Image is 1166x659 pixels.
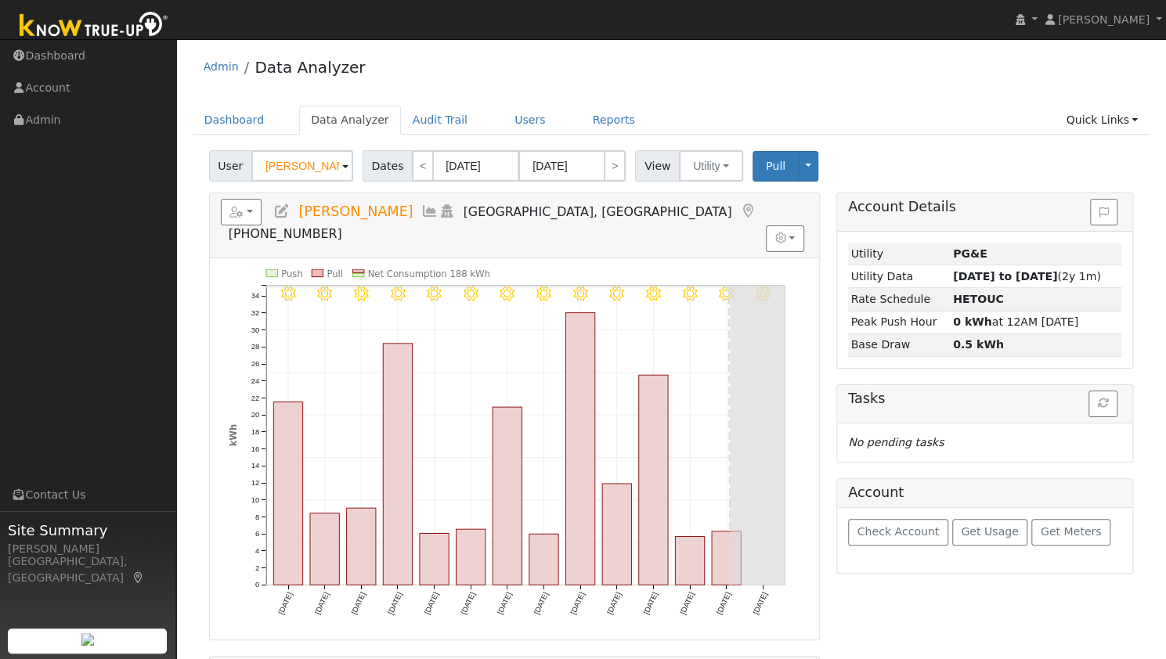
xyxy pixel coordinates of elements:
text: [DATE] [276,591,294,616]
img: Know True-Up [12,9,176,44]
button: Utility [679,150,743,182]
text: 2 [255,564,259,572]
text: [DATE] [386,591,404,616]
i: 8/18 - Clear [719,286,734,301]
text: [DATE] [496,591,514,616]
strong: ID: 17190007, authorized: 08/18/25 [953,247,987,260]
rect: onclick="" [346,508,375,585]
strong: 0 kWh [953,315,992,328]
span: Check Account [857,525,939,538]
a: Users [503,106,558,135]
text: 22 [251,393,259,402]
a: Edit User (35699) [273,203,291,219]
i: 8/15 - Clear [609,286,624,301]
h5: Tasks [848,391,1121,407]
text: kWh [227,424,238,447]
i: 8/08 - Clear [354,286,369,301]
text: 34 [251,291,259,300]
i: 8/14 - Clear [573,286,588,301]
span: [PHONE_NUMBER] [229,226,342,241]
a: Dashboard [193,106,276,135]
text: 32 [251,308,259,317]
text: 28 [251,342,259,351]
td: Peak Push Hour [848,311,950,333]
i: 8/09 - Clear [390,286,405,301]
text: [DATE] [715,591,733,616]
td: Rate Schedule [848,288,950,311]
span: User [209,150,252,182]
i: 8/07 - Clear [317,286,332,301]
i: 8/12 - Clear [500,286,514,301]
a: Data Analyzer [254,58,365,77]
button: Check Account [848,519,948,546]
td: Utility [848,243,950,265]
rect: onclick="" [712,531,741,585]
rect: onclick="" [383,344,412,585]
a: Multi-Series Graph [421,203,439,219]
span: [PERSON_NAME] [298,203,413,219]
rect: onclick="" [456,529,485,585]
rect: onclick="" [493,407,522,585]
strong: C [953,293,1004,305]
button: Get Meters [1031,519,1110,546]
text: 18 [251,427,259,436]
text: 20 [251,410,259,419]
rect: onclick="" [565,312,594,585]
text: [DATE] [349,591,367,616]
span: [GEOGRAPHIC_DATA], [GEOGRAPHIC_DATA] [464,204,732,219]
rect: onclick="" [273,402,302,585]
a: Map [132,571,146,584]
i: 8/16 - Clear [646,286,661,301]
rect: onclick="" [602,484,631,585]
rect: onclick="" [675,536,704,585]
text: [DATE] [569,591,587,616]
i: 8/13 - Clear [536,286,551,301]
text: 30 [251,326,259,334]
text: [DATE] [605,591,623,616]
span: Get Meters [1041,525,1102,538]
img: retrieve [81,633,94,646]
span: (2y 1m) [953,270,1101,283]
td: Utility Data [848,265,950,288]
div: [GEOGRAPHIC_DATA], [GEOGRAPHIC_DATA] [8,553,168,586]
td: Base Draw [848,333,950,356]
rect: onclick="" [529,534,558,585]
button: Issue History [1090,199,1117,225]
rect: onclick="" [310,513,339,585]
text: 26 [251,359,259,368]
a: < [412,150,434,182]
text: [DATE] [532,591,550,616]
span: View [635,150,680,182]
button: Get Usage [952,519,1028,546]
button: Pull [753,151,799,182]
span: Dates [363,150,413,182]
i: 8/17 - Clear [683,286,698,301]
div: [PERSON_NAME] [8,541,168,557]
a: Audit Trail [401,106,479,135]
text: [DATE] [678,591,696,616]
span: [PERSON_NAME] [1058,13,1150,26]
a: Admin [204,60,239,73]
text: 0 [255,580,259,589]
span: Site Summary [8,520,168,541]
a: Data Analyzer [299,106,401,135]
text: 10 [251,495,259,504]
span: Get Usage [961,525,1018,538]
a: > [604,150,626,182]
button: Refresh [1088,391,1117,417]
text: 16 [251,445,259,453]
a: Reports [581,106,647,135]
td: at 12AM [DATE] [950,311,1121,333]
h5: Account [848,484,904,500]
text: Net Consumption 188 kWh [367,268,489,279]
text: [DATE] [641,591,659,616]
text: 4 [255,546,260,555]
text: Pull [327,268,343,279]
text: Push [281,268,303,279]
strong: [DATE] to [DATE] [953,270,1057,283]
text: 6 [255,529,259,538]
i: 8/11 - Clear [464,286,478,301]
a: Login As (last Never) [439,203,456,219]
a: Quick Links [1054,106,1150,135]
i: 8/10 - Clear [427,286,442,301]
